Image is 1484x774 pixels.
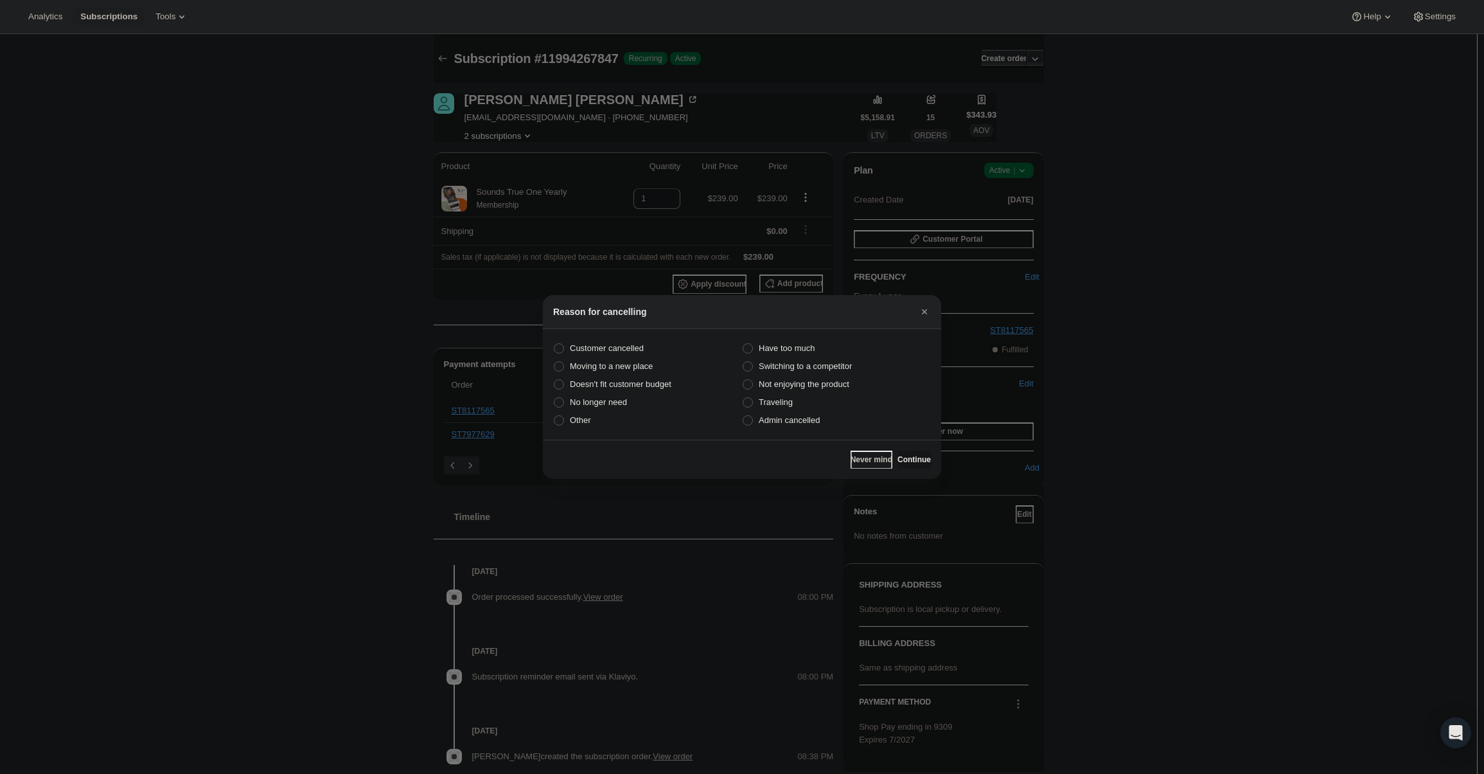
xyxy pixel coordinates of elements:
[759,379,849,389] span: Not enjoying the product
[73,8,145,26] button: Subscriptions
[28,12,62,22] span: Analytics
[851,455,892,465] span: Never mind
[915,303,933,321] button: Close
[148,8,196,26] button: Tools
[155,12,175,22] span: Tools
[80,12,137,22] span: Subscriptions
[1440,717,1471,748] div: Open Intercom Messenger
[1404,8,1463,26] button: Settings
[570,361,653,371] span: Moving to a new place
[21,8,70,26] button: Analytics
[570,379,671,389] span: Doesn't fit customer budget
[570,415,591,425] span: Other
[759,343,815,353] span: Have too much
[570,343,644,353] span: Customer cancelled
[851,451,892,469] button: Never mind
[553,305,646,318] h2: Reason for cancelling
[759,361,852,371] span: Switching to a competitor
[759,397,793,407] span: Traveling
[759,415,820,425] span: Admin cancelled
[1343,8,1401,26] button: Help
[570,397,627,407] span: No longer need
[1425,12,1456,22] span: Settings
[1363,12,1381,22] span: Help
